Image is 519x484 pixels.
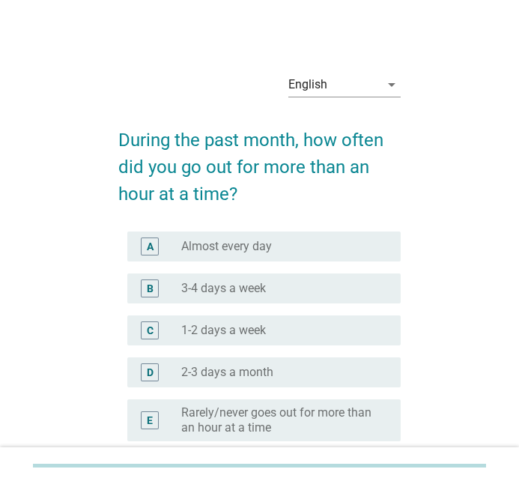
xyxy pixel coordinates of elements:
[147,322,154,338] div: C
[288,78,327,91] div: English
[147,364,154,380] div: D
[181,405,377,435] label: Rarely/never goes out for more than an hour at a time
[118,112,401,208] h2: During the past month, how often did you go out for more than an hour at a time?
[181,323,266,338] label: 1-2 days a week
[181,365,273,380] label: 2-3 days a month
[147,238,154,254] div: A
[383,76,401,94] i: arrow_drop_down
[147,280,154,296] div: B
[181,281,266,296] label: 3-4 days a week
[181,239,272,254] label: Almost every day
[147,412,153,428] div: E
